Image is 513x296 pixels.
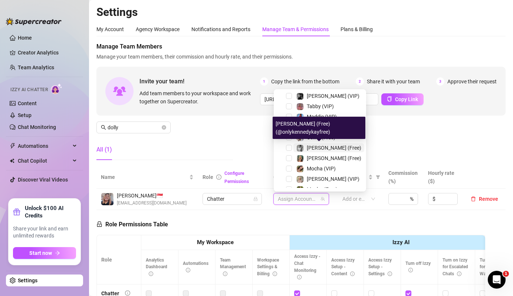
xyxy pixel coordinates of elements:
span: Approve their request [447,77,497,86]
span: Select tree node [286,186,292,192]
span: Turn on Izzy for Escalated Chats [443,257,468,277]
img: Mocha (VIP) [297,166,303,172]
button: Start nowarrow-right [13,247,76,259]
strong: Unlock $100 AI Credits [25,204,76,219]
th: Role [97,235,141,285]
span: Maddie (VIP) [307,114,337,120]
span: Creator accounts [273,173,322,181]
strong: Izzy AI [392,239,410,246]
a: Team Analytics [18,64,54,70]
span: Select tree node [286,103,292,109]
span: info-circle [223,272,227,276]
a: Content [18,100,37,106]
span: Automations [18,140,70,152]
span: lock [253,197,258,201]
th: Hourly rate ($) [424,166,463,189]
span: [EMAIL_ADDRESS][DOMAIN_NAME] [117,200,187,207]
input: Search members [108,123,160,132]
button: Remove [468,194,501,203]
strong: My Workspace [197,239,234,246]
span: Start now [29,250,52,256]
span: Analytics Dashboard [146,257,167,277]
span: info-circle [457,272,461,276]
span: Turn on Izzy for Time Wasters [480,257,504,277]
div: Agency Workspace [136,25,180,33]
a: Settings [18,277,37,283]
span: [PERSON_NAME] (Free) [307,145,361,151]
img: AI Chatter [51,83,62,94]
h2: Settings [96,5,506,19]
span: gift [13,208,20,216]
span: Select tree node [286,93,292,99]
div: My Account [96,25,124,33]
span: Select tree node [286,145,292,151]
img: Tabby (VIP) [297,103,303,110]
span: lock [96,221,102,227]
span: info-circle [408,268,413,272]
span: filter [376,175,380,179]
span: Chat Copilot [18,155,70,167]
th: Name [96,166,198,189]
h5: Role Permissions Table [96,220,168,229]
span: Copy Link [395,96,418,102]
span: [PERSON_NAME] (VIP) [307,176,359,182]
div: Notifications and Reports [191,25,250,33]
span: Automations [183,261,208,273]
span: 1 [503,271,509,277]
span: Select tree node [286,176,292,182]
span: Chatter [207,193,257,204]
a: Creator Analytics [18,47,77,59]
span: [PERSON_NAME] (Free) [307,155,361,161]
span: Add team members to your workspace and work together on Supercreator. [139,89,257,106]
span: delete [471,196,476,202]
span: Select tree node [286,155,292,161]
a: Configure Permissions [224,171,249,184]
span: Mocha (VIP) [307,166,336,172]
a: Discover Viral Videos [18,177,68,183]
div: Plans & Billing [341,25,373,33]
img: Kennedy (VIP) [297,93,303,100]
span: search [101,125,106,130]
a: Home [18,35,32,41]
span: Share it with your team [367,77,420,86]
span: Share your link and earn unlimited rewards [13,225,76,240]
span: [PERSON_NAME] 🇸🇬 [117,192,187,200]
span: thunderbolt [10,143,16,149]
span: Manage your team members, their commission and hourly rate, and their permissions. [96,53,506,61]
span: close-circle [162,125,166,130]
span: arrow-right [55,250,60,256]
span: 1 [260,77,268,86]
span: team [320,197,325,201]
span: Access Izzy Setup - Content [331,257,355,277]
span: Role [203,174,213,180]
span: Name [101,173,188,181]
span: Workspace Settings & Billing [257,257,279,277]
span: [PERSON_NAME] (VIP) [307,93,359,99]
span: info-circle [350,272,355,276]
img: Ellie (VIP) [297,176,303,183]
img: Kennedy (Free) [297,145,303,152]
span: Tabby (VIP) [307,103,334,109]
span: info-circle [125,290,130,296]
span: info-circle [216,174,221,180]
span: copy [387,96,392,102]
span: 3 [436,77,444,86]
span: 2 [356,77,364,86]
span: Manage Team Members [96,42,506,51]
span: Select tree node [286,114,292,120]
button: Copy Link [381,93,424,105]
img: Dolly Faith Lou Hildore [101,193,114,205]
div: Manage Team & Permissions [262,25,329,33]
span: filter [374,172,382,183]
span: Izzy AI Chatter [10,86,48,93]
span: Remove [479,196,498,202]
div: All (1) [96,145,112,154]
a: Chat Monitoring [18,124,56,130]
th: Commission (%) [384,166,424,189]
img: Mocha (Free) [297,186,303,193]
span: Access Izzy Setup - Settings [368,257,392,277]
div: [PERSON_NAME] (Free) (@onlykennedykayfree) [273,117,365,139]
iframe: Intercom live chat [488,271,506,289]
span: info-circle [273,272,277,276]
span: Copy the link from the bottom [271,77,339,86]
